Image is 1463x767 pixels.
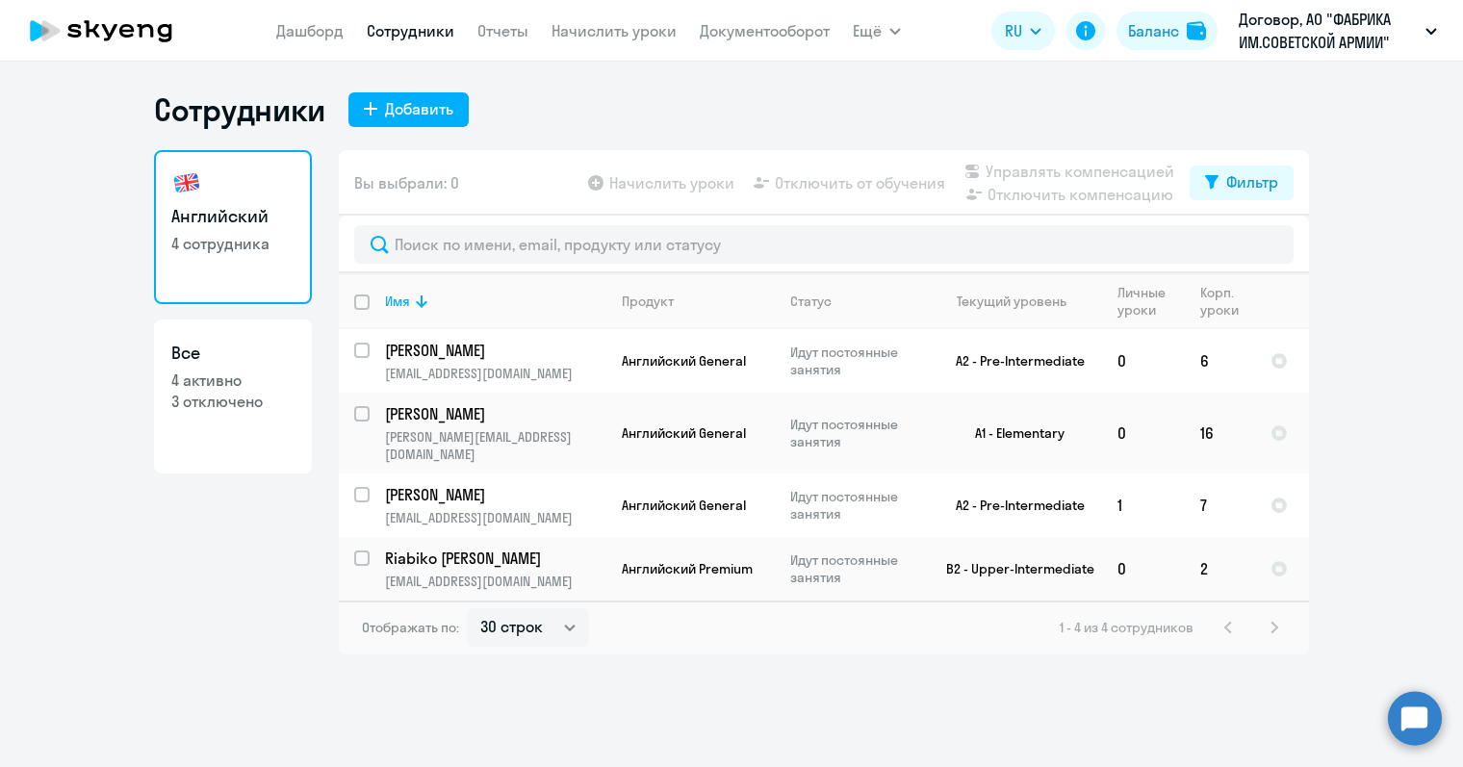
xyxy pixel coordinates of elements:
div: Текущий уровень [957,293,1066,310]
p: [PERSON_NAME] [385,403,603,424]
td: B2 - Upper-Intermediate [923,537,1102,601]
p: [PERSON_NAME] [385,484,603,505]
p: 3 отключено [171,391,295,412]
td: 6 [1185,329,1255,393]
td: 0 [1102,537,1185,601]
p: Riabiko [PERSON_NAME] [385,548,603,569]
h3: Все [171,341,295,366]
span: Ещё [853,19,882,42]
a: Дашборд [276,21,344,40]
td: 0 [1102,329,1185,393]
img: english [171,167,202,198]
a: Английский4 сотрудника [154,150,312,304]
a: Riabiko [PERSON_NAME] [385,548,605,569]
span: Вы выбрали: 0 [354,171,459,194]
div: Продукт [622,293,774,310]
button: Добавить [348,92,469,127]
a: [PERSON_NAME] [385,340,605,361]
div: Личные уроки [1117,284,1184,319]
div: Баланс [1128,19,1179,42]
div: Корп. уроки [1200,284,1242,319]
span: Английский Premium [622,560,753,577]
p: Идут постоянные занятия [790,488,922,523]
td: 2 [1185,537,1255,601]
span: 1 - 4 из 4 сотрудников [1060,619,1193,636]
td: 1 [1102,473,1185,537]
a: Отчеты [477,21,528,40]
span: Английский General [622,424,746,442]
p: Идут постоянные занятия [790,551,922,586]
p: [EMAIL_ADDRESS][DOMAIN_NAME] [385,509,605,526]
p: Договор, АО "ФАБРИКА ИМ.СОВЕТСКОЙ АРМИИ" [1239,8,1418,54]
div: Корп. уроки [1200,284,1254,319]
p: [PERSON_NAME] [385,340,603,361]
span: RU [1005,19,1022,42]
span: Отображать по: [362,619,459,636]
td: A1 - Elementary [923,393,1102,473]
a: [PERSON_NAME] [385,484,605,505]
div: Статус [790,293,832,310]
button: RU [991,12,1055,50]
p: [EMAIL_ADDRESS][DOMAIN_NAME] [385,573,605,590]
td: 0 [1102,393,1185,473]
div: Продукт [622,293,674,310]
a: Документооборот [700,21,830,40]
button: Балансbalance [1116,12,1218,50]
p: [PERSON_NAME][EMAIL_ADDRESS][DOMAIN_NAME] [385,428,605,463]
div: Фильтр [1226,170,1278,193]
input: Поиск по имени, email, продукту или статусу [354,225,1294,264]
p: Идут постоянные занятия [790,344,922,378]
div: Добавить [385,97,453,120]
a: Сотрудники [367,21,454,40]
div: Имя [385,293,605,310]
p: 4 сотрудника [171,233,295,254]
td: 16 [1185,393,1255,473]
div: Текущий уровень [938,293,1101,310]
a: Начислить уроки [552,21,677,40]
span: Английский General [622,497,746,514]
a: [PERSON_NAME] [385,403,605,424]
td: A2 - Pre-Intermediate [923,329,1102,393]
span: Английский General [622,352,746,370]
div: Имя [385,293,410,310]
div: Личные уроки [1117,284,1171,319]
button: Ещё [853,12,901,50]
p: Идут постоянные занятия [790,416,922,450]
div: Статус [790,293,922,310]
button: Договор, АО "ФАБРИКА ИМ.СОВЕТСКОЙ АРМИИ" [1229,8,1447,54]
h1: Сотрудники [154,90,325,129]
h3: Английский [171,204,295,229]
td: 7 [1185,473,1255,537]
td: A2 - Pre-Intermediate [923,473,1102,537]
img: balance [1187,21,1206,40]
p: [EMAIL_ADDRESS][DOMAIN_NAME] [385,365,605,382]
button: Фильтр [1190,166,1294,200]
a: Все4 активно3 отключено [154,320,312,473]
p: 4 активно [171,370,295,391]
